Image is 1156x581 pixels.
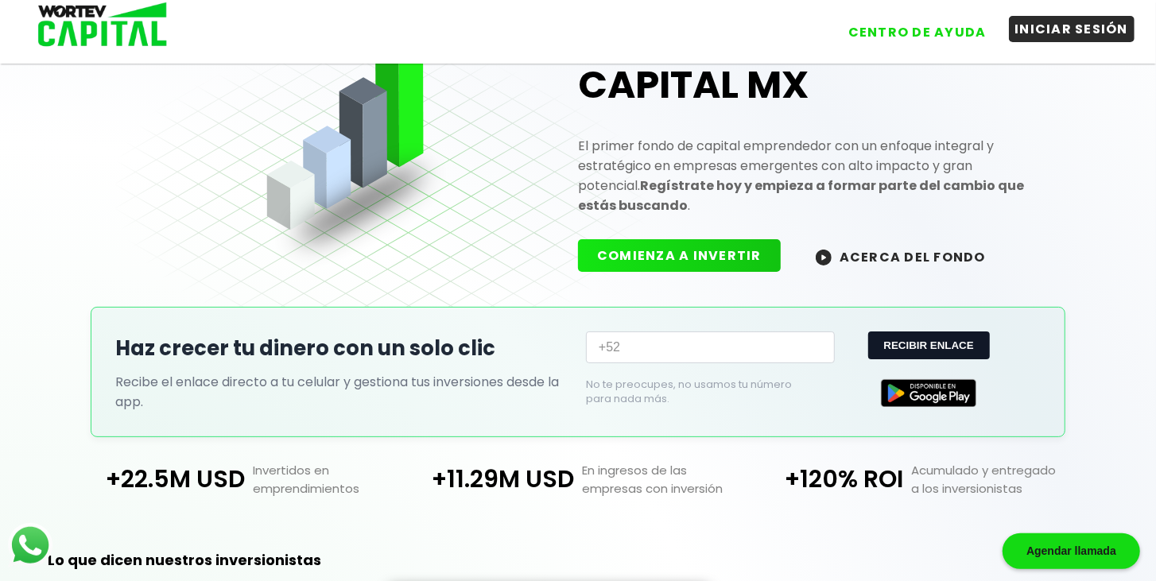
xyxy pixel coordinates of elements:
p: No te preocupes, no usamos tu número para nada más. [586,378,809,406]
button: INICIAR SESIÓN [1009,16,1135,42]
button: CENTRO DE AYUDA [842,19,993,45]
img: logos_whatsapp-icon.242b2217.svg [8,523,52,567]
p: Recibe el enlace directo a tu celular y gestiona tus inversiones desde la app. [115,372,570,412]
p: Invertidos en emprendimientos [245,461,413,498]
img: Google Play [881,379,976,407]
p: El primer fondo de capital emprendedor con un enfoque integral y estratégico en empresas emergent... [578,136,1041,215]
h1: Únete a WORTEV CAPITAL MX [578,9,1041,110]
button: ACERCA DEL FONDO [797,239,1005,273]
button: COMIENZA A INVERTIR [578,239,781,272]
strong: Regístrate hoy y empieza a formar parte del cambio que estás buscando [578,176,1024,215]
button: RECIBIR ENLACE [868,331,990,359]
h2: Haz crecer tu dinero con un solo clic [115,333,570,364]
a: CENTRO DE AYUDA [826,7,993,45]
img: wortev-capital-acerca-del-fondo [816,250,832,265]
div: Agendar llamada [1003,533,1140,569]
a: COMIENZA A INVERTIR [578,246,797,265]
p: +22.5M USD [83,461,244,498]
p: En ingresos de las empresas con inversión [574,461,743,498]
p: +11.29M USD [413,461,574,498]
a: INICIAR SESIÓN [993,7,1135,45]
p: Acumulado y entregado a los inversionistas [903,461,1072,498]
p: +120% ROI [743,461,903,498]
